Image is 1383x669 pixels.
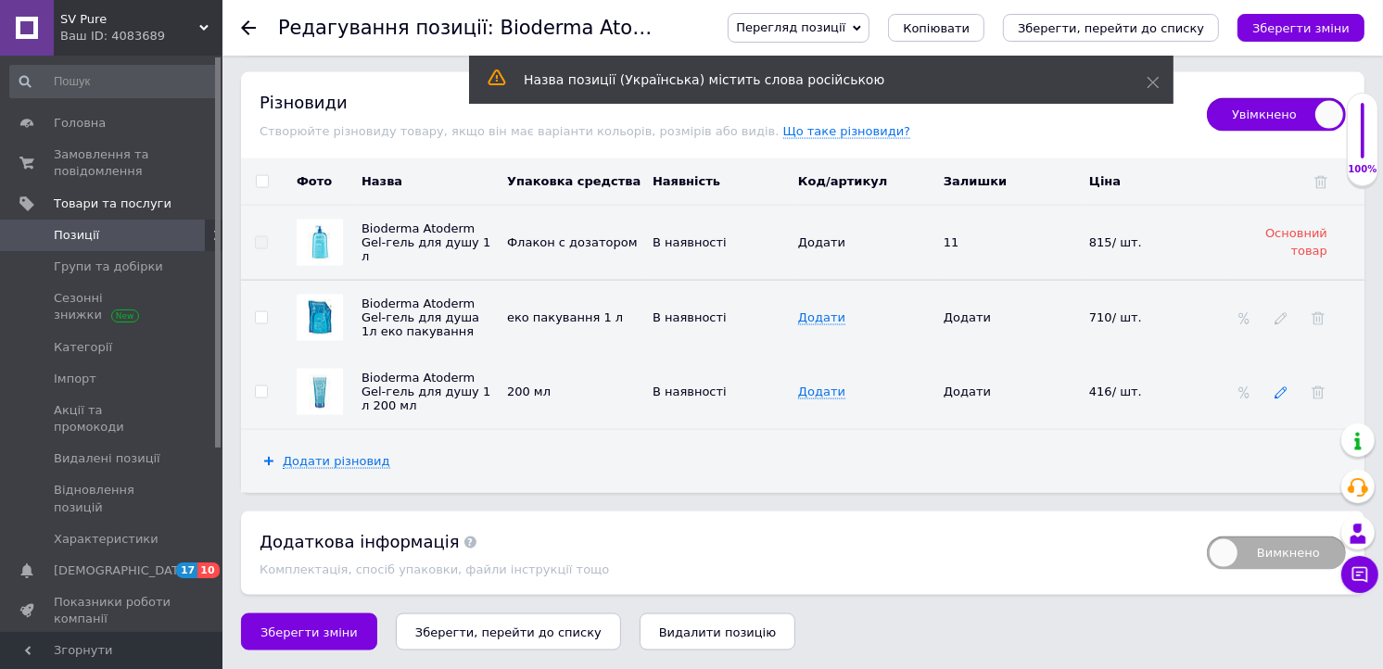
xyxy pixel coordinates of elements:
[1348,163,1377,176] div: 100%
[260,124,783,138] span: Створюйте різновиду товару, якщо він має варіанти кольорів, розмірів або видів.
[659,625,776,639] span: Видалити позицію
[54,482,171,515] span: Відновлення позицій
[54,146,171,180] span: Замовлення та повідомлення
[653,235,727,249] span: В наявності
[241,613,377,650] button: Зберегти зміни
[903,21,970,35] span: Копіювати
[648,158,793,205] th: Наявність
[783,124,911,139] span: Що таке різновиди?
[1085,206,1230,281] td: Дані основного товару
[507,235,638,249] span: Флакон с дозатором
[19,139,374,178] p: 🥥можна використовувати для обличчя й тіла;
[54,402,171,435] span: Акції та промокоди
[1237,14,1364,42] button: Зберегти зміни
[507,385,551,398] span: 200 мл
[54,227,99,244] span: Позиції
[19,124,374,163] p: 💦 не содержит красителей и мыла, подходит для взрослых, детей и младенцев;
[640,613,795,650] button: Видалити позицію
[1207,536,1346,570] span: Вимкнено
[54,196,171,212] span: Товари та послуги
[1089,235,1142,249] span: 815/ шт.
[260,562,1188,576] div: Комплектація, спосіб упаковки, файли інструкції тощо
[1003,14,1219,42] button: Зберегти, перейти до списку
[260,530,1188,553] div: Додаткова інформація
[944,385,991,398] span: Залишки не доступні, коли наявність успадковано від основного товару
[19,19,374,228] body: Редактор, 26F0FD5A-2CFD-4E5A-BFDC-961099DA5322
[54,339,112,356] span: Категорії
[1089,385,1142,398] span: 416/ шт.
[736,20,845,34] span: Перегляд позиції
[283,454,390,469] span: Додати різновид
[653,385,727,398] span: Наявність успадкована від основного товару
[793,158,939,205] th: Код/артикул
[260,91,1188,114] div: Різновиди
[54,594,171,627] span: Показники роботи компанії
[653,310,727,324] span: Наявність успадкована від основного товару
[9,65,219,98] input: Пошук
[241,20,256,35] div: Повернутися назад
[278,17,917,39] h1: Редагування позиції: Bioderma Atoderm Gel-гель для душу 1 л
[798,310,845,325] span: Додати
[507,310,623,324] span: еко пакування 1 л
[888,14,984,42] button: Копіювати
[176,562,197,578] span: 17
[648,206,793,281] td: Дані основного товару
[19,69,374,127] p: 🥥засіб із м'якою, гіпоалергенною формулою підходить для чутливої сухої й дуже сухої шкіри, схильн...
[60,11,199,28] span: SV Pure
[19,175,374,214] p: 💦 устраняет шелушение, раздражение, чувство стянутости, пеленочный дерматит.
[944,310,991,324] span: Залишки не доступні, коли наявність успадковано від основного товару
[1341,556,1378,593] button: Чат з покупцем
[1089,310,1142,324] span: 710/ шт.
[1207,98,1346,132] span: Увімкнено
[19,190,374,229] p: 🥥чудова стерпність шкіри та слизової очей, не щипає очі.
[939,158,1085,205] th: Залишки
[944,235,959,249] span: Дані основного товару
[362,371,490,412] span: Назву успадковано від основного товару
[507,174,641,188] span: Упаковка средства
[19,73,374,112] p: 💦имеет густую консистенцию голубого цвета, приятный аромат;
[197,562,219,578] span: 10
[502,206,648,281] td: Дані основного товару
[260,625,358,639] span: Зберегти зміни
[54,531,159,548] span: Характеристики
[54,450,160,467] span: Видалені позиції
[54,290,171,323] span: Сезонні знижки
[54,115,106,132] span: Головна
[524,70,1100,89] div: Назва позиції (Українська) містить слова російською
[54,371,96,387] span: Імпорт
[415,625,602,639] i: Зберегти, перейти до списку
[19,4,374,213] body: Редактор, F6AB7E29-7008-40CE-AE09-38712BA4DBDD
[1085,158,1230,205] th: Ціна
[1018,21,1204,35] i: Зберегти, перейти до списку
[60,28,222,44] div: Ваш ID: 4083689
[1265,226,1327,257] span: Основний товар
[793,206,939,281] td: Дані основного товару
[283,158,357,205] th: Фото
[54,562,191,579] span: [DEMOGRAPHIC_DATA]
[19,4,374,61] p: 💦 благодаря увлажняющим активным компонентам очищает, смягчает и защищает эпидермис, уменьшает чу...
[362,221,490,263] span: Bioderma Atoderm Gel-гель для душу 1 л
[362,297,479,338] span: Назву успадковано від основного товару
[1252,21,1350,35] i: Зберегти зміни
[798,235,845,249] span: Додати
[19,19,374,57] p: 🥥[PERSON_NAME] з ненав'язливим свіжим ароматом, має густу консистенцію, яка трохи піниться в доло...
[798,385,845,399] span: Додати
[54,259,163,275] span: Групи та добірки
[357,158,502,205] th: Назва
[396,613,621,650] button: Зберегти, перейти до списку
[1347,93,1378,186] div: 100% Якість заповнення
